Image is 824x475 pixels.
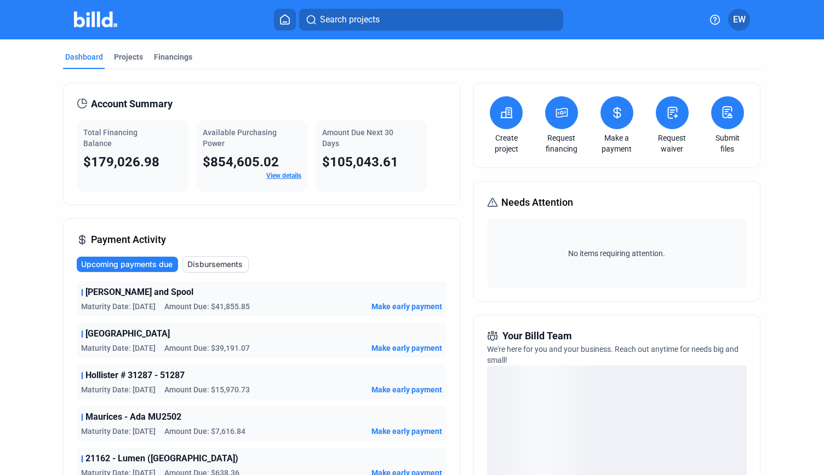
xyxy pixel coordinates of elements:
span: $105,043.61 [322,154,398,170]
button: Make early payment [371,384,442,395]
span: [GEOGRAPHIC_DATA] [85,327,170,340]
a: View details [266,172,301,179]
img: Billd Company Logo [74,11,117,27]
div: Projects [114,51,143,62]
span: Maturity Date: [DATE] [81,343,156,354]
span: $179,026.98 [83,154,159,170]
button: Disbursements [182,256,249,273]
span: Amount Due: $39,191.07 [164,343,250,354]
a: Request waiver [653,132,691,154]
span: $854,605.02 [203,154,279,170]
div: loading [487,366,747,475]
span: EW [733,13,746,26]
button: Make early payment [371,301,442,312]
button: Make early payment [371,343,442,354]
span: Account Summary [91,96,173,112]
span: 21162 - Lumen ([GEOGRAPHIC_DATA]) [85,452,238,465]
span: Disbursements [187,259,243,270]
button: Search projects [299,9,563,31]
span: Search projects [320,13,380,26]
span: Amount Due: $15,970.73 [164,384,250,395]
span: Maturity Date: [DATE] [81,301,156,312]
span: Upcoming payments due [81,259,173,270]
span: [PERSON_NAME] and Spool [85,286,193,299]
button: Make early payment [371,426,442,437]
a: Create project [487,132,525,154]
span: We're here for you and your business. Reach out anytime for needs big and small! [487,345,739,364]
span: Needs Attention [501,195,573,210]
div: Dashboard [65,51,103,62]
span: Your Billd Team [502,328,572,344]
span: Total Financing Balance [83,128,138,148]
a: Request financing [542,132,581,154]
span: Payment Activity [91,232,166,247]
span: Maturity Date: [DATE] [81,426,156,437]
button: EW [728,9,750,31]
a: Make a payment [598,132,636,154]
span: Amount Due Next 30 Days [322,128,393,148]
div: Financings [154,51,192,62]
span: Amount Due: $41,855.85 [164,301,250,312]
span: Maurices - Ada MU2502 [85,410,181,424]
span: No items requiring attention. [491,248,742,259]
span: Hollister # 31287 - 51287 [85,369,185,382]
span: Available Purchasing Power [203,128,277,148]
a: Submit files [708,132,747,154]
button: Upcoming payments due [77,257,178,272]
span: Amount Due: $7,616.84 [164,426,245,437]
span: Maturity Date: [DATE] [81,384,156,395]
